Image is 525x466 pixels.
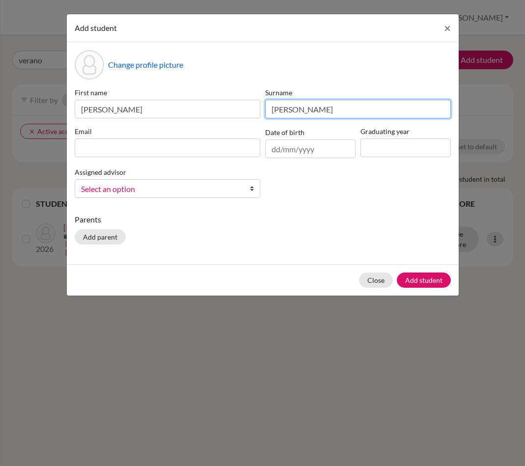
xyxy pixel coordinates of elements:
[436,14,459,42] button: Close
[265,127,304,137] label: Date of birth
[75,126,260,137] label: Email
[360,126,451,137] label: Graduating year
[359,273,393,288] button: Close
[265,87,451,98] label: Surname
[75,50,104,80] div: Profile picture
[75,229,126,245] button: Add parent
[397,273,451,288] button: Add student
[444,21,451,35] span: ×
[81,183,241,195] span: Select an option
[75,23,117,32] span: Add student
[265,139,356,158] input: dd/mm/yyyy
[75,87,260,98] label: First name
[75,167,126,177] label: Assigned advisor
[75,214,451,225] p: Parents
